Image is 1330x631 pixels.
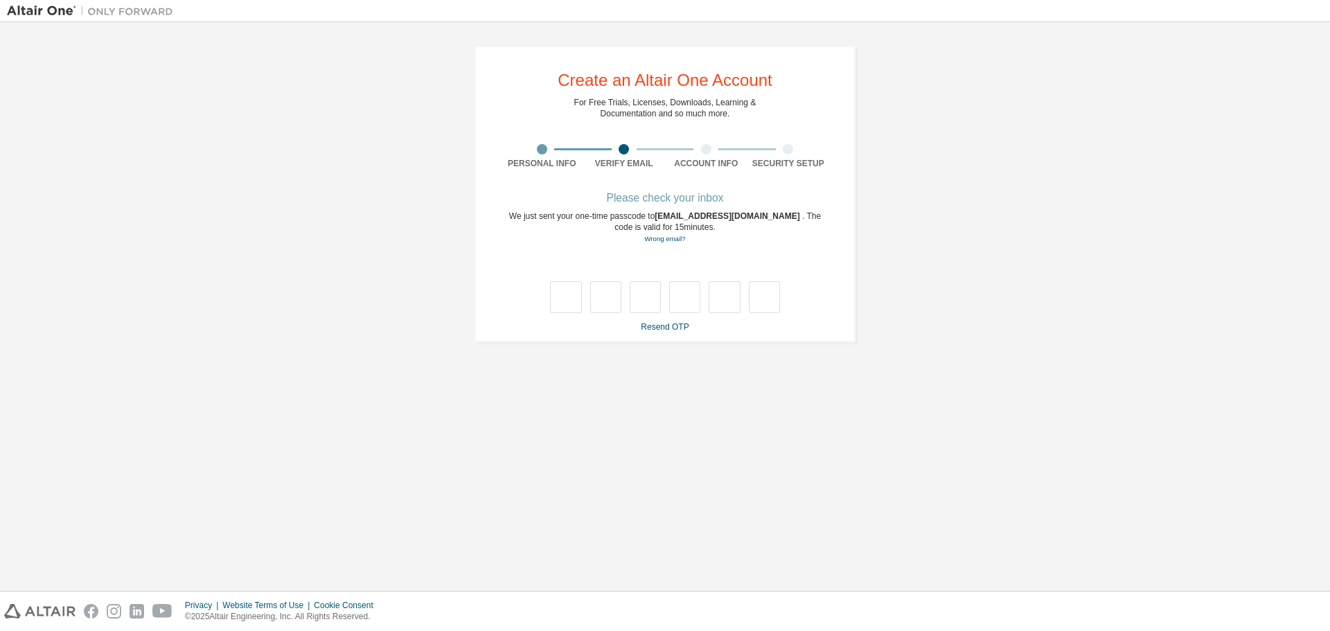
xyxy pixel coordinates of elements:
img: facebook.svg [84,604,98,619]
img: altair_logo.svg [4,604,76,619]
a: Resend OTP [641,322,689,332]
div: Please check your inbox [501,194,829,202]
span: [EMAIL_ADDRESS][DOMAIN_NAME] [655,211,802,221]
div: Cookie Consent [314,600,381,611]
div: Personal Info [501,158,583,169]
div: We just sent your one-time passcode to . The code is valid for 15 minutes. [501,211,829,245]
a: Go back to the registration form [644,235,685,242]
div: Account Info [665,158,747,169]
div: Security Setup [747,158,830,169]
div: For Free Trials, Licenses, Downloads, Learning & Documentation and so much more. [574,97,756,119]
div: Privacy [185,600,222,611]
img: Altair One [7,4,180,18]
img: instagram.svg [107,604,121,619]
div: Verify Email [583,158,666,169]
img: youtube.svg [152,604,172,619]
div: Create an Altair One Account [558,72,772,89]
div: Website Terms of Use [222,600,314,611]
p: © 2025 Altair Engineering, Inc. All Rights Reserved. [185,611,382,623]
img: linkedin.svg [130,604,144,619]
